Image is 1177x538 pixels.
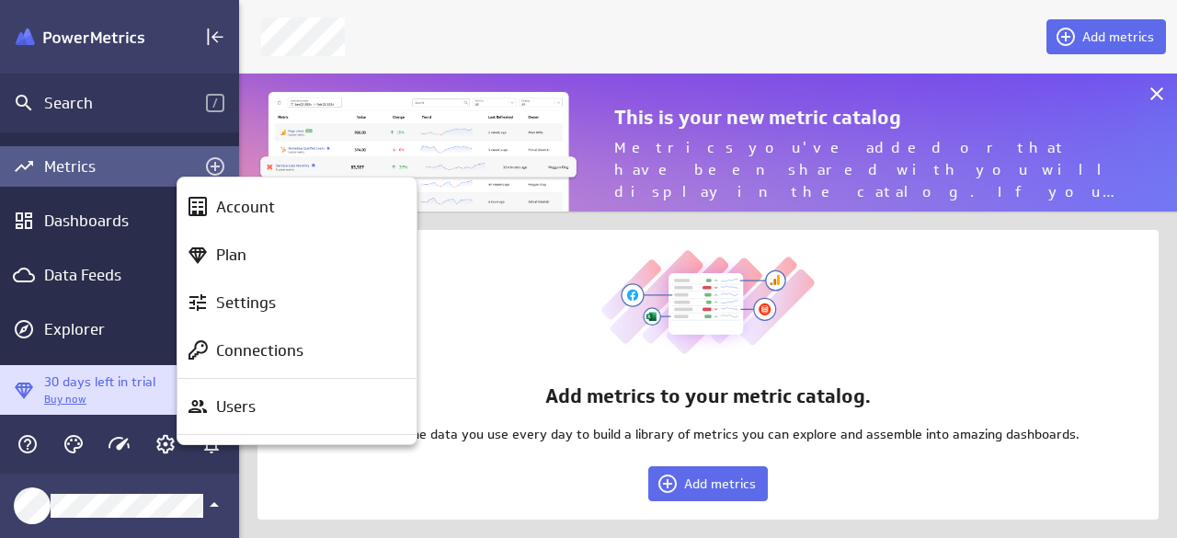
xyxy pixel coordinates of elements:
[216,395,256,418] p: Users
[177,383,417,430] div: Users
[216,292,276,315] p: Settings
[177,326,417,374] div: Connections
[216,339,303,362] p: Connections
[216,196,275,219] p: Account
[177,231,417,279] div: Plan
[177,183,417,231] div: Account
[216,244,246,267] p: Plan
[177,279,417,326] div: Settings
